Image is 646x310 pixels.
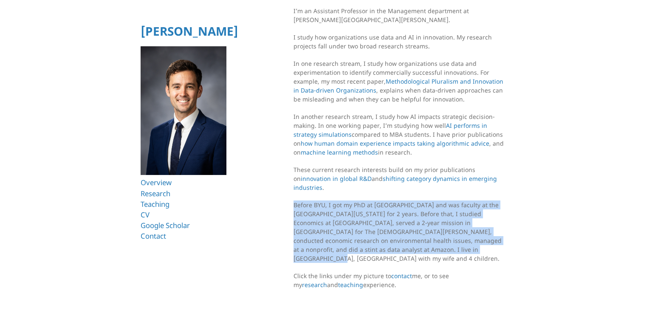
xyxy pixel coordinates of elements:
[293,200,506,263] p: Before BYU, I got my PhD at [GEOGRAPHIC_DATA] and was faculty at the [GEOGRAPHIC_DATA][US_STATE] ...
[301,148,378,156] a: machine learning methods
[141,189,170,198] a: Research
[293,33,506,51] p: I study how organizations use data and AI in innovation. My research projects fall under two broa...
[293,77,503,94] a: Methodological Pluralism and Innovation in Data-driven Organizations
[141,231,166,241] a: Contact
[301,139,489,147] a: how human domain experience impacts taking algorithmic advice
[293,121,487,138] a: AI performs in strategy simulations
[141,23,238,39] a: [PERSON_NAME]
[141,210,150,220] a: CV
[141,220,190,230] a: Google Scholar
[293,6,506,24] p: I’m an Assistant Professor in the Management department at [PERSON_NAME][GEOGRAPHIC_DATA][PERSON_...
[141,178,172,187] a: Overview
[338,281,363,289] a: teaching
[293,112,506,157] p: In another research stream, I study how AI impacts strategic decision-making. In one working pape...
[301,175,372,183] a: innovation in global R&D
[141,46,227,175] img: Ryan T Allen HBS
[302,281,327,289] a: research
[293,271,506,289] p: Click the links under my picture to me, or to see my and experience.
[391,272,412,280] a: contact
[141,199,169,209] a: Teaching
[293,59,506,104] p: In one research stream, I study how organizations use data and experimentation to identify commer...
[293,165,506,192] p: These current research interests build on my prior publications on and .
[293,175,497,192] a: shifting category dynamics in emerging industries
